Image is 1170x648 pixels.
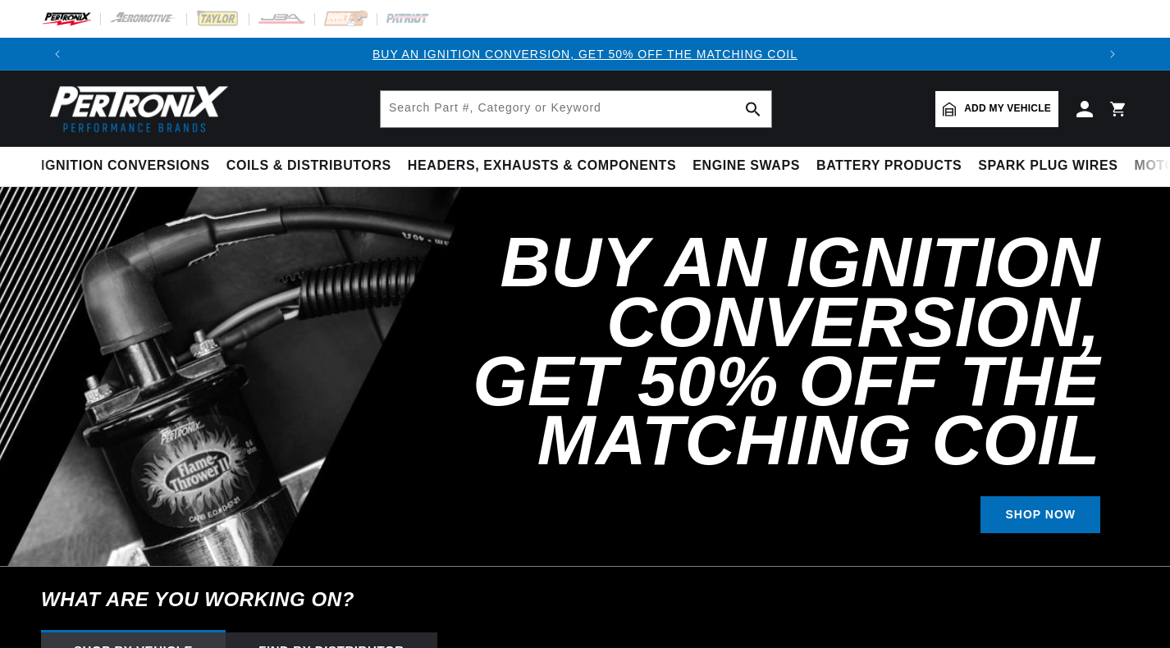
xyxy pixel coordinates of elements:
[41,147,218,185] summary: Ignition Conversions
[816,157,962,175] span: Battery Products
[964,101,1051,116] span: Add my vehicle
[372,48,798,61] a: BUY AN IGNITION CONVERSION, GET 50% OFF THE MATCHING COIL
[226,157,391,175] span: Coils & Distributors
[935,91,1058,127] a: Add my vehicle
[692,157,800,175] span: Engine Swaps
[41,157,210,175] span: Ignition Conversions
[980,496,1100,533] a: SHOP NOW
[74,45,1096,63] div: Announcement
[41,80,230,137] img: Pertronix
[735,91,771,127] button: search button
[399,233,1100,470] h2: Buy an Ignition Conversion, Get 50% off the Matching Coil
[808,147,970,185] summary: Battery Products
[408,157,676,175] span: Headers, Exhausts & Components
[74,45,1096,63] div: 1 of 3
[41,38,74,71] button: Translation missing: en.sections.announcements.previous_announcement
[684,147,808,185] summary: Engine Swaps
[1096,38,1129,71] button: Translation missing: en.sections.announcements.next_announcement
[970,147,1126,185] summary: Spark Plug Wires
[218,147,400,185] summary: Coils & Distributors
[978,157,1117,175] span: Spark Plug Wires
[400,147,684,185] summary: Headers, Exhausts & Components
[381,91,771,127] input: Search Part #, Category or Keyword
